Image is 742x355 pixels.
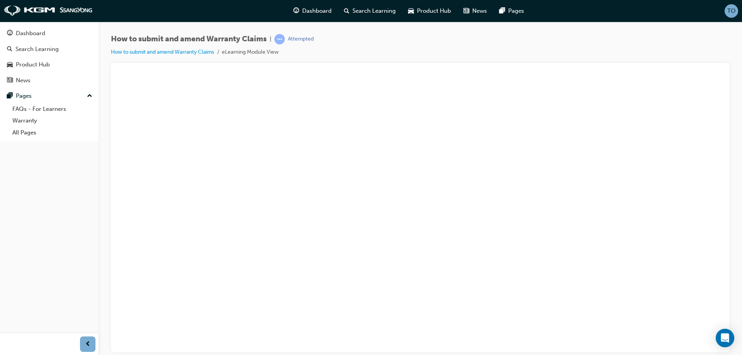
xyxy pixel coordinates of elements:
span: Search Learning [352,7,396,15]
a: Warranty [9,115,95,127]
button: Pages [3,89,95,103]
a: news-iconNews [457,3,493,19]
div: Pages [16,92,32,100]
a: search-iconSearch Learning [338,3,402,19]
span: learningRecordVerb_ATTEMPT-icon [274,34,285,44]
span: News [472,7,487,15]
span: | [270,35,271,44]
a: Dashboard [3,26,95,41]
span: pages-icon [7,93,13,100]
a: FAQs - For Learners [9,103,95,115]
span: car-icon [408,6,414,16]
span: news-icon [463,6,469,16]
span: car-icon [7,61,13,68]
a: How to submit and amend Warranty Claims [111,49,214,55]
button: DashboardSearch LearningProduct HubNews [3,25,95,89]
a: All Pages [9,127,95,139]
span: guage-icon [7,30,13,37]
span: search-icon [7,46,12,53]
div: Dashboard [16,29,45,38]
button: TO [725,4,738,18]
span: search-icon [344,6,349,16]
div: Attempted [288,36,314,43]
span: prev-icon [85,340,91,349]
img: kgm [4,5,93,16]
span: up-icon [87,91,92,101]
span: Pages [508,7,524,15]
span: Product Hub [417,7,451,15]
a: car-iconProduct Hub [402,3,457,19]
span: news-icon [7,77,13,84]
div: Search Learning [15,45,59,54]
span: pages-icon [499,6,505,16]
a: Search Learning [3,42,95,56]
a: Product Hub [3,58,95,72]
a: News [3,73,95,88]
div: Product Hub [16,60,50,69]
span: TO [727,7,735,15]
span: How to submit and amend Warranty Claims [111,35,267,44]
span: guage-icon [293,6,299,16]
div: Open Intercom Messenger [716,329,734,347]
div: News [16,76,31,85]
li: eLearning Module View [222,48,279,57]
span: Dashboard [302,7,332,15]
a: guage-iconDashboard [287,3,338,19]
a: pages-iconPages [493,3,530,19]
